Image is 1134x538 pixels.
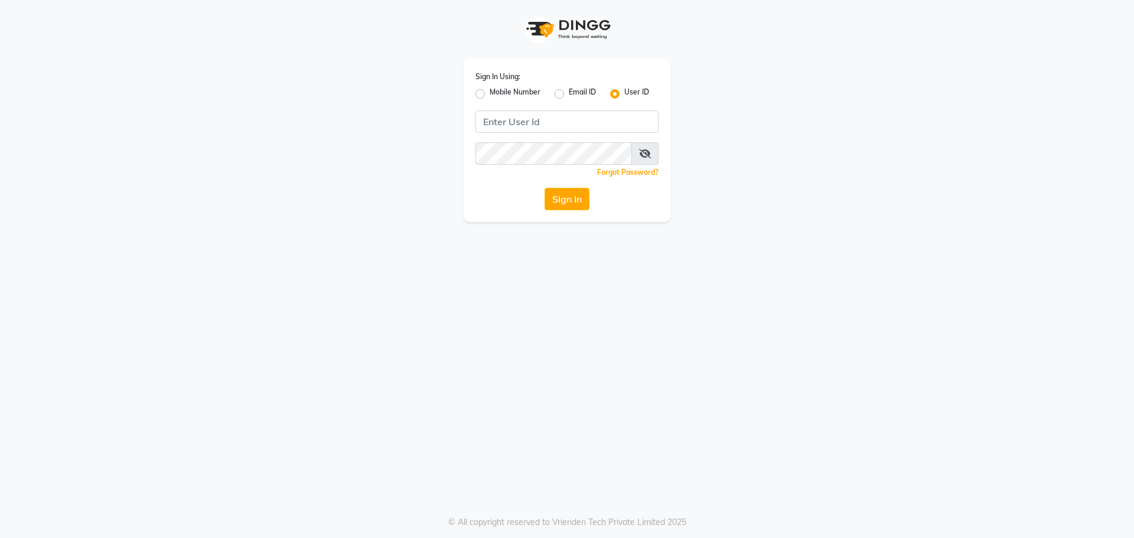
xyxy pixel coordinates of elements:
input: Username [475,142,632,165]
input: Username [475,110,659,133]
img: logo1.svg [520,12,614,47]
a: Forgot Password? [597,168,659,177]
label: User ID [624,87,649,101]
label: Sign In Using: [475,71,520,82]
label: Mobile Number [490,87,540,101]
label: Email ID [569,87,596,101]
button: Sign In [545,188,589,210]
